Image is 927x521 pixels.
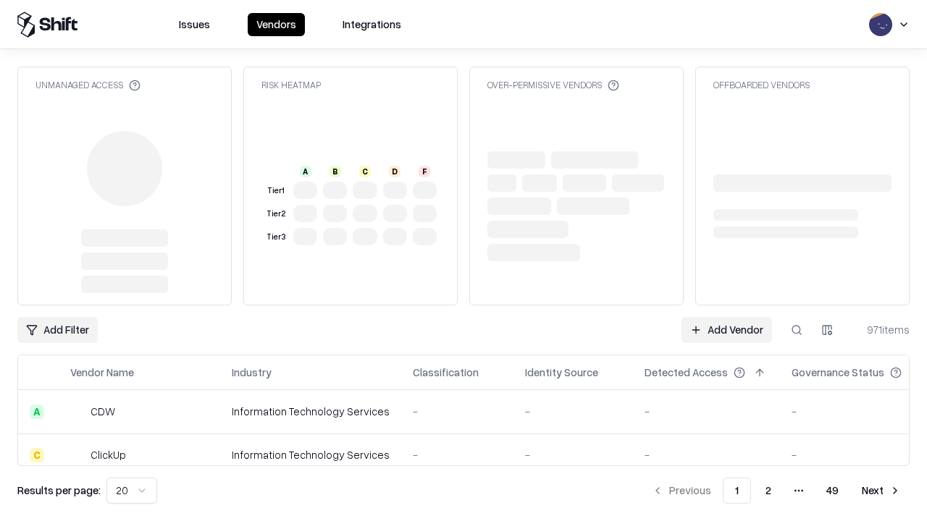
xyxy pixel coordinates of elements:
div: - [792,404,925,419]
button: Issues [170,13,219,36]
div: D [389,166,400,177]
div: Information Technology Services [232,447,390,462]
img: ClickUp [70,448,85,462]
div: Identity Source [525,365,598,380]
div: Over-Permissive Vendors [487,79,619,91]
button: Vendors [248,13,305,36]
div: A [300,166,311,177]
div: Industry [232,365,272,380]
div: Tier 3 [264,231,288,243]
div: ClickUp [91,447,126,462]
a: Add Vendor [681,317,772,343]
div: Classification [413,365,479,380]
div: Information Technology Services [232,404,390,419]
div: Tier 2 [264,208,288,220]
img: CDW [70,404,85,419]
div: B [330,166,341,177]
div: Tier 1 [264,185,288,197]
button: 2 [754,478,783,504]
div: - [645,447,768,462]
button: 49 [815,478,850,504]
nav: pagination [643,478,910,504]
div: Offboarded Vendors [713,79,810,91]
div: Vendor Name [70,365,134,380]
div: - [525,447,621,462]
div: C [359,166,371,177]
button: Add Filter [17,317,98,343]
div: CDW [91,404,115,419]
div: - [525,404,621,419]
div: - [413,404,502,419]
div: Unmanaged Access [35,79,140,91]
div: - [792,447,925,462]
div: F [419,166,430,177]
p: Results per page: [17,483,101,498]
div: 971 items [852,322,910,337]
div: Detected Access [645,365,728,380]
button: Next [853,478,910,504]
div: C [30,448,44,462]
button: Integrations [334,13,410,36]
div: - [413,447,502,462]
div: A [30,404,44,419]
button: 1 [723,478,751,504]
div: - [645,404,768,419]
div: Governance Status [792,365,884,380]
div: Risk Heatmap [261,79,321,91]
